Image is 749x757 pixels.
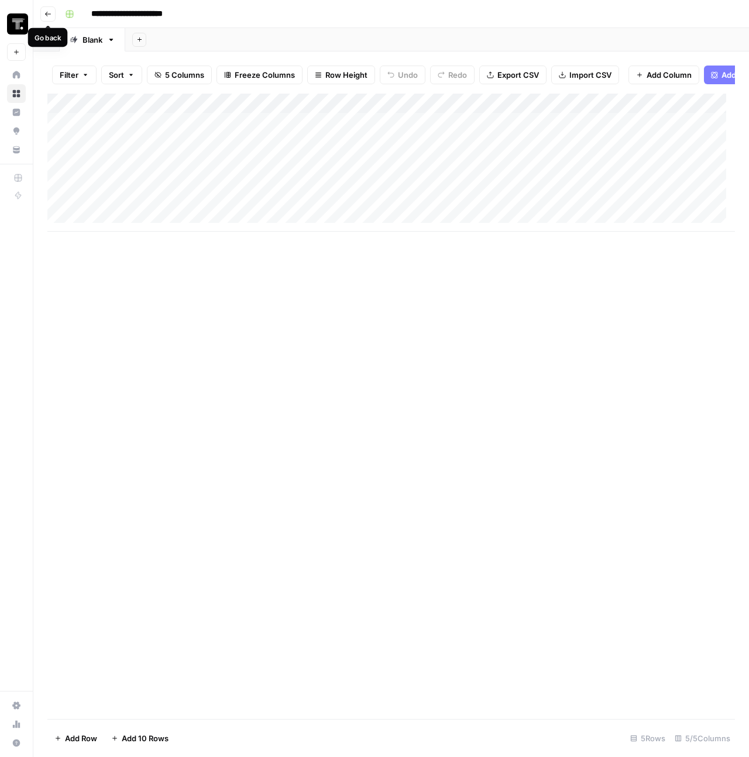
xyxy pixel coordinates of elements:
button: Filter [52,66,97,84]
a: Opportunities [7,122,26,140]
button: Import CSV [551,66,619,84]
button: Redo [430,66,475,84]
span: Freeze Columns [235,69,295,81]
a: Usage [7,715,26,734]
span: Export CSV [497,69,539,81]
button: Freeze Columns [217,66,303,84]
button: Add Row [47,729,104,748]
span: Row Height [325,69,367,81]
span: Add 10 Rows [122,732,169,744]
span: Filter [60,69,78,81]
span: Redo [448,69,467,81]
button: Add Column [628,66,699,84]
div: 5/5 Columns [670,729,735,748]
a: Browse [7,84,26,103]
span: Undo [398,69,418,81]
button: Workspace: Thoughtspot [7,9,26,39]
a: Insights [7,103,26,122]
span: 5 Columns [165,69,204,81]
span: Sort [109,69,124,81]
a: Home [7,66,26,84]
button: Add 10 Rows [104,729,176,748]
button: Export CSV [479,66,547,84]
span: Import CSV [569,69,611,81]
button: Sort [101,66,142,84]
span: Add Row [65,732,97,744]
button: Undo [380,66,425,84]
span: Add Column [647,69,692,81]
button: Help + Support [7,734,26,752]
div: 5 Rows [626,729,670,748]
button: 5 Columns [147,66,212,84]
button: Row Height [307,66,375,84]
div: Blank [83,34,102,46]
img: Thoughtspot Logo [7,13,28,35]
a: Settings [7,696,26,715]
a: Your Data [7,140,26,159]
div: Go back [35,32,61,43]
a: Blank [60,28,125,51]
